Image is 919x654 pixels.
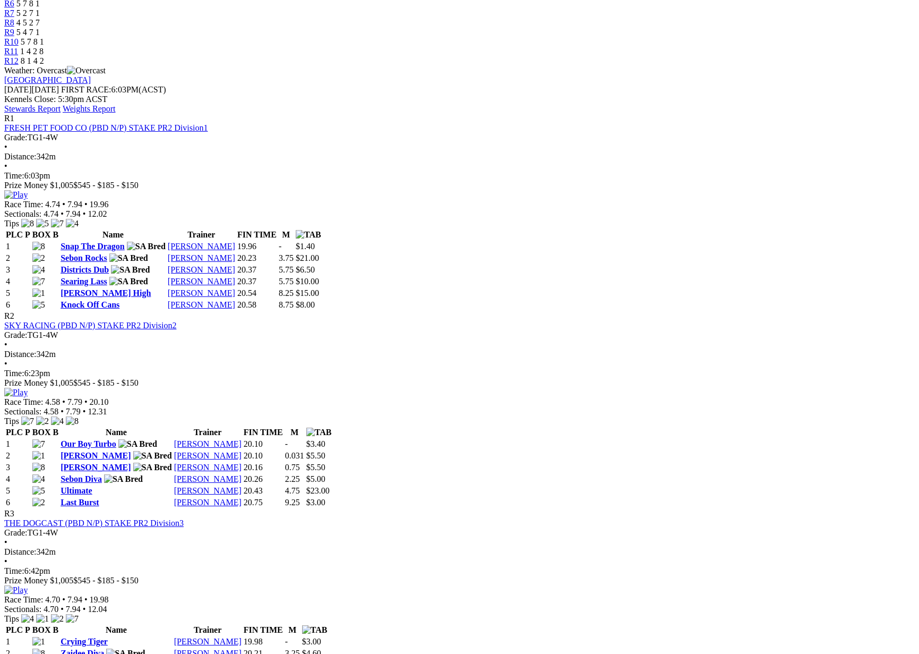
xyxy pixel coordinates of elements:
img: 7 [66,614,79,624]
th: FIN TIME [237,230,277,240]
span: 4.74 [45,200,60,209]
img: 4 [32,265,45,275]
td: 20.26 [243,474,284,485]
span: Sectionals: [4,605,41,614]
a: R8 [4,18,14,27]
span: • [4,557,7,566]
a: [PERSON_NAME] [174,637,242,646]
td: 20.43 [243,486,284,496]
div: 6:03pm [4,171,915,181]
a: [PERSON_NAME] [174,439,242,448]
span: $23.00 [306,486,330,495]
span: $3.00 [306,498,325,507]
text: 4.75 [285,486,300,495]
a: Last Burst [61,498,99,507]
span: • [61,209,64,218]
img: 8 [66,417,79,426]
span: • [4,142,7,151]
img: Overcast [67,66,106,75]
a: [PERSON_NAME] [174,486,242,495]
span: Tips [4,219,19,228]
a: Weights Report [63,104,116,113]
span: $5.00 [306,474,325,483]
a: THE DOGCAST (PBD N/P) STAKE PR2 Division3 [4,519,184,528]
th: M [285,427,305,438]
text: - [285,637,288,646]
a: [GEOGRAPHIC_DATA] [4,75,91,84]
span: R12 [4,56,19,65]
img: 1 [36,614,49,624]
span: [DATE] [4,85,59,94]
span: $3.00 [302,637,321,646]
th: Name [60,427,173,438]
span: • [83,605,86,614]
text: 0.031 [285,451,304,460]
img: 4 [32,474,45,484]
div: 342m [4,152,915,162]
span: • [84,200,88,209]
span: Race Time: [4,200,43,209]
span: Time: [4,369,24,378]
a: Sebon Rocks [61,253,107,262]
text: - [285,439,288,448]
div: 342m [4,350,915,359]
img: 5 [36,219,49,228]
td: 20.16 [243,462,284,473]
div: Prize Money $1,005 [4,181,915,190]
span: $545 - $185 - $150 [73,181,139,190]
span: B [53,428,58,437]
a: Searing Lass [61,277,107,286]
span: Sectionals: [4,209,41,218]
img: 2 [36,417,49,426]
span: Distance: [4,350,36,359]
img: SA Bred [127,242,166,251]
span: $15.00 [296,288,319,298]
span: 5 7 8 1 [21,37,44,46]
text: 5.75 [279,277,294,286]
img: 8 [21,219,34,228]
a: R10 [4,37,19,46]
span: R3 [4,509,14,518]
span: Distance: [4,152,36,161]
span: $6.50 [296,265,315,274]
span: 12.02 [88,209,107,218]
img: 4 [21,614,34,624]
span: • [4,538,7,547]
td: 20.58 [237,300,277,310]
img: 2 [32,253,45,263]
img: SA Bred [133,463,172,472]
div: Kennels Close: 5:30pm ACST [4,95,915,104]
img: 7 [51,219,64,228]
img: SA Bred [133,451,172,461]
span: • [62,397,65,406]
td: 20.37 [237,265,277,275]
span: BOX [32,428,51,437]
span: 4.58 [45,397,60,406]
span: $21.00 [296,253,319,262]
span: BOX [32,230,51,239]
span: 12.31 [88,407,107,416]
a: Sebon Diva [61,474,102,483]
span: Time: [4,566,24,575]
img: SA Bred [104,474,143,484]
span: $5.50 [306,463,325,472]
span: Grade: [4,330,28,339]
span: 4.74 [44,209,58,218]
img: 7 [32,439,45,449]
span: 4.58 [44,407,58,416]
td: 20.23 [237,253,277,264]
span: $8.00 [296,300,315,309]
span: P [25,625,30,634]
img: 7 [21,417,34,426]
span: P [25,428,30,437]
img: 1 [32,637,45,647]
span: • [4,359,7,368]
a: [PERSON_NAME] [168,253,235,262]
a: R9 [4,28,14,37]
a: FRESH PET FOOD CO (PBD N/P) STAKE PR2 Division1 [4,123,208,132]
img: 2 [51,614,64,624]
span: 12.04 [88,605,107,614]
td: 19.98 [243,636,284,647]
span: Race Time: [4,595,43,604]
